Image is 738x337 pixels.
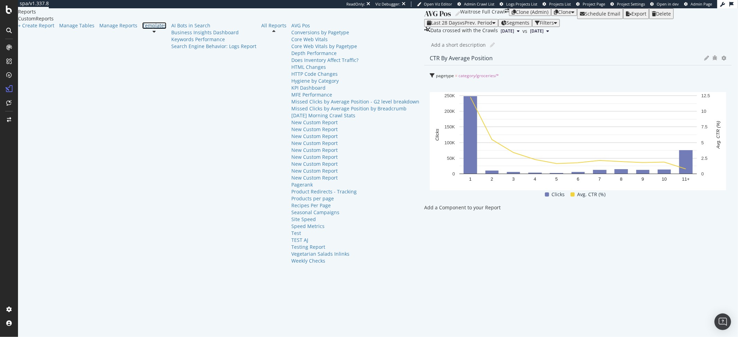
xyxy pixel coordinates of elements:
[291,161,419,167] div: New Custom Report
[701,155,708,161] text: 2.5
[507,19,529,26] span: Segments
[631,11,646,17] div: Export
[291,140,419,147] div: New Custom Report
[291,133,419,140] a: New Custom Report
[522,28,527,35] span: vs
[558,9,571,15] div: Clone
[498,27,522,35] button: [DATE]
[469,176,472,182] text: 1
[291,64,419,71] a: HTML Changes
[617,1,645,7] span: Project Settings
[424,19,498,27] button: Last 28 DaysvsPrev. Period
[623,8,649,19] button: Export
[291,167,419,174] a: New Custom Report
[649,8,674,19] button: Delete
[291,98,419,105] div: Missed Clicks by Average Position - G2 level breakdown
[543,1,571,7] a: Projects List
[714,313,731,330] div: Open Intercom Messenger
[291,22,419,29] a: AVG Pos
[701,140,704,145] text: 5
[291,78,419,84] a: Hygiene by Category
[291,216,419,223] div: Site Speed
[599,176,601,182] text: 7
[291,230,419,237] a: Test
[261,22,286,29] a: All Reports
[291,71,419,78] a: HTTP Code Changes
[662,176,667,182] text: 10
[445,124,455,129] text: 150K
[291,119,419,126] a: New Custom Report
[291,257,419,264] a: Weekly Checks
[346,1,365,7] div: ReadOnly:
[291,237,419,244] a: TEST AJ
[291,209,419,216] a: Seasonal Campaigns
[291,57,419,64] a: Does Inventory Affect Traffic?
[291,105,419,112] a: Missed Clicks by Average Position by Breadcrumb
[712,55,718,60] div: bug
[549,1,571,7] span: Projects List
[641,176,644,182] text: 9
[500,1,537,7] a: Logs Projects List
[509,8,551,16] button: Clone (Admin)
[431,19,460,26] span: Last 28 Days
[534,176,536,182] text: 4
[576,1,605,7] a: Project Page
[18,8,424,15] div: Reports
[445,109,455,114] text: 200K
[424,204,501,211] div: Add a Component to your Report
[18,22,54,29] div: + Create Report
[691,1,712,7] span: Admin Page
[291,202,419,209] a: Recipes Per Page
[424,8,451,19] div: AVG Pos
[701,93,710,98] text: 12.5
[585,11,620,17] div: Schedule Email
[501,28,514,34] span: 2025 Aug. 30th
[291,223,419,230] a: Speed Metrics
[490,43,495,47] i: Edit report name
[657,1,679,7] span: Open in dev
[532,19,560,27] button: Filters
[540,20,554,26] div: Filters
[453,171,455,176] text: 0
[656,11,671,17] div: Delete
[99,22,137,29] a: Manage Reports
[491,176,493,182] text: 2
[171,43,256,50] a: Search Engine Behavior: Logs Report
[291,181,419,188] a: Pagerank
[436,73,454,79] span: pagetype
[291,84,419,91] a: KPI Dashboard
[291,112,419,119] a: [DATE] Morning Crawl Stats
[291,244,419,251] a: Testing Report
[464,1,494,7] span: Admin Crawl List
[291,43,419,50] a: Core Web Vitals by Pagetype
[455,11,460,16] i: Edit report name
[512,176,515,182] text: 3
[551,8,577,16] button: Clone
[620,176,622,182] text: 8
[430,55,493,62] div: CTR By Average Position
[291,188,419,195] div: Product Redirects - Tracking
[291,29,419,36] a: Conversions by Pagetype
[431,42,486,48] div: Add a short description
[291,154,419,161] a: New Custom Report
[435,128,440,140] text: Clicks
[498,19,532,27] button: Segments
[460,19,492,26] span: vs Prev. Period
[171,36,256,43] a: Keywords Performance
[291,174,419,181] div: New Custom Report
[424,52,732,204] div: CTR By Average Positionpagetype = category/groceries/*A chart.ClicksAvg. CTR (%)
[577,176,579,182] text: 6
[445,93,455,98] text: 250K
